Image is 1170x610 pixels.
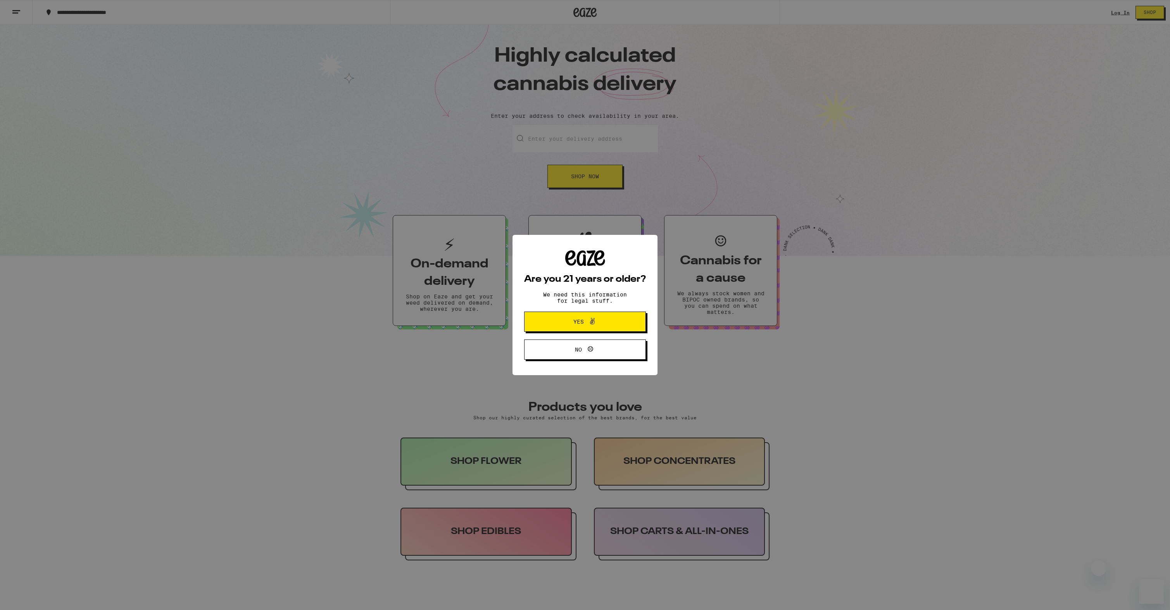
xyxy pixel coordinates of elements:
iframe: Button to launch messaging window [1139,579,1164,604]
h2: Are you 21 years or older? [524,275,646,284]
span: Yes [573,319,584,324]
button: No [524,339,646,360]
iframe: Close message [1091,560,1106,576]
span: No [575,347,582,352]
p: We need this information for legal stuff. [537,291,633,304]
button: Yes [524,312,646,332]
